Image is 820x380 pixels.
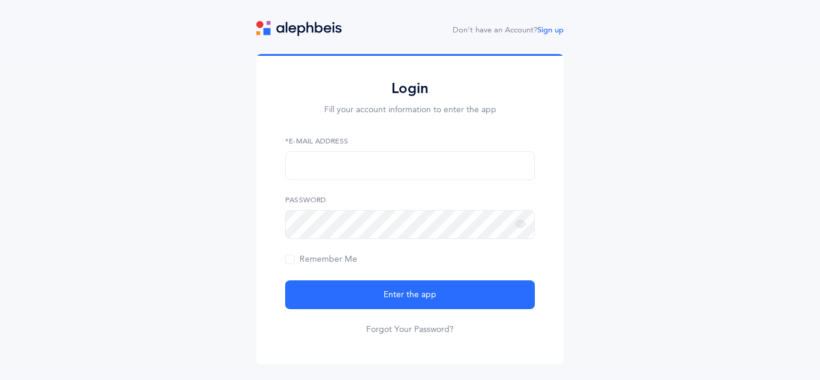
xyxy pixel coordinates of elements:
h2: Login [285,79,535,98]
label: Password [285,195,535,205]
div: Don't have an Account? [453,25,564,37]
img: logo.svg [256,21,342,36]
button: Enter the app [285,280,535,309]
a: Forgot Your Password? [366,324,454,336]
a: Sign up [537,26,564,34]
p: Fill your account information to enter the app [285,104,535,116]
span: Enter the app [384,289,436,301]
label: *E-Mail Address [285,136,535,146]
span: Remember Me [285,255,357,264]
